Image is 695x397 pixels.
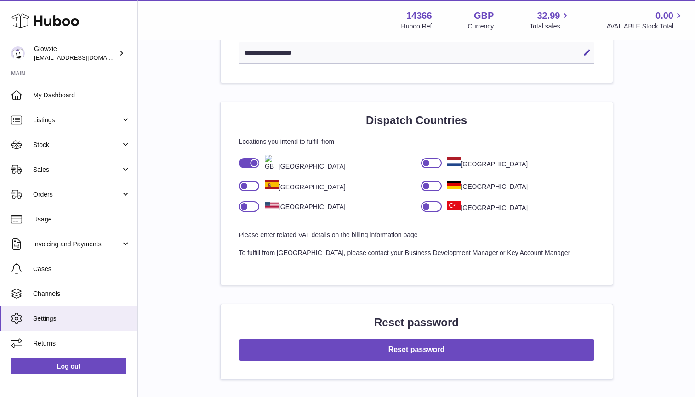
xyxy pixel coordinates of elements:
[259,155,345,171] div: [GEOGRAPHIC_DATA]
[33,91,131,100] span: My Dashboard
[33,190,121,199] span: Orders
[239,339,594,361] button: Reset password
[447,201,461,210] img: TR
[406,10,432,22] strong: 14366
[33,240,121,249] span: Invoicing and Payments
[11,46,25,60] img: suraj@glowxie.com
[265,180,279,189] img: ES
[265,202,279,209] img: US
[239,315,594,330] h2: Reset password
[468,22,494,31] div: Currency
[606,22,684,31] span: AVAILABLE Stock Total
[33,339,131,348] span: Returns
[34,54,135,61] span: [EMAIL_ADDRESS][DOMAIN_NAME]
[239,346,594,353] a: Reset password
[259,202,345,211] div: [GEOGRAPHIC_DATA]
[265,155,279,171] img: GB
[442,181,528,191] div: [GEOGRAPHIC_DATA]
[537,10,560,22] span: 32.99
[239,113,594,128] h2: Dispatch Countries
[33,215,131,224] span: Usage
[33,265,131,273] span: Cases
[33,141,121,149] span: Stock
[33,314,131,323] span: Settings
[474,10,494,22] strong: GBP
[11,358,126,374] a: Log out
[447,181,461,189] img: DE
[33,116,121,125] span: Listings
[530,10,570,31] a: 32.99 Total sales
[259,180,345,192] div: [GEOGRAPHIC_DATA]
[606,10,684,31] a: 0.00 AVAILABLE Stock Total
[33,289,131,298] span: Channels
[447,157,461,166] img: NL
[442,201,528,212] div: [GEOGRAPHIC_DATA]
[239,231,594,239] p: Please enter related VAT details on the billing information page
[401,22,432,31] div: Huboo Ref
[655,10,673,22] span: 0.00
[530,22,570,31] span: Total sales
[442,157,528,169] div: [GEOGRAPHIC_DATA]
[33,165,121,174] span: Sales
[34,45,117,62] div: Glowxie
[239,249,594,257] p: To fulfill from [GEOGRAPHIC_DATA], please contact your Business Development Manager or Key Accoun...
[239,137,594,146] p: Locations you intend to fulfill from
